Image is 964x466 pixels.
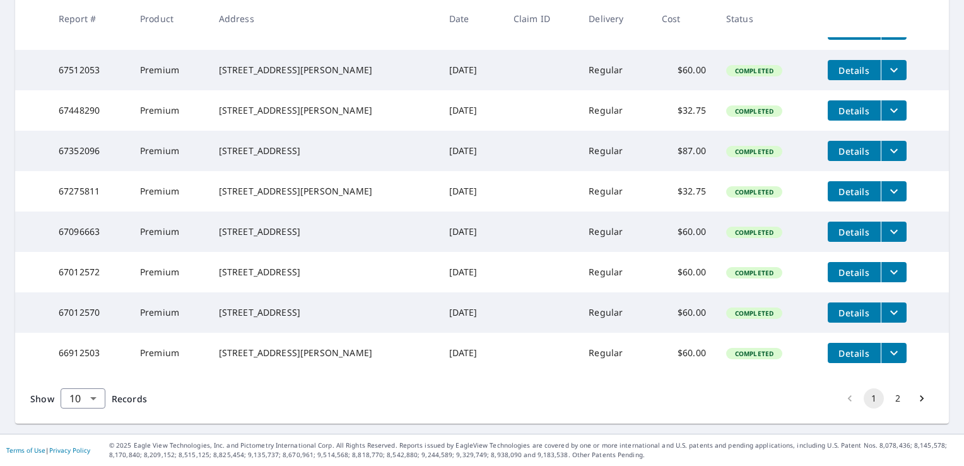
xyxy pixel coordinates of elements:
[835,226,873,238] span: Details
[219,225,429,238] div: [STREET_ADDRESS]
[49,252,130,292] td: 67012572
[727,66,781,75] span: Completed
[219,347,429,359] div: [STREET_ADDRESS][PERSON_NAME]
[49,171,130,212] td: 67275811
[579,171,652,212] td: Regular
[49,292,130,333] td: 67012570
[439,212,503,252] td: [DATE]
[579,50,652,90] td: Regular
[652,171,716,212] td: $32.75
[439,292,503,333] td: [DATE]
[49,90,130,131] td: 67448290
[652,90,716,131] td: $32.75
[881,141,907,161] button: filesDropdownBtn-67352096
[112,393,147,405] span: Records
[130,252,209,292] td: Premium
[439,171,503,212] td: [DATE]
[579,333,652,373] td: Regular
[109,441,958,460] p: © 2025 Eagle View Technologies, Inc. and Pictometry International Corp. All Rights Reserved. Repo...
[652,292,716,333] td: $60.00
[881,302,907,323] button: filesDropdownBtn-67012570
[130,333,209,373] td: Premium
[652,212,716,252] td: $60.00
[439,333,503,373] td: [DATE]
[579,131,652,171] td: Regular
[881,343,907,363] button: filesDropdownBtn-66912503
[828,222,881,242] button: detailsBtn-67096663
[727,107,781,116] span: Completed
[49,50,130,90] td: 67512053
[828,343,881,363] button: detailsBtn-66912503
[49,131,130,171] td: 67352096
[219,306,429,319] div: [STREET_ADDRESS]
[130,171,209,212] td: Premium
[835,64,873,76] span: Details
[6,446,90,454] p: |
[881,262,907,282] button: filesDropdownBtn-67012572
[864,388,884,409] button: page 1
[439,252,503,292] td: [DATE]
[49,333,130,373] td: 66912503
[912,388,932,409] button: Go to next page
[130,50,209,90] td: Premium
[61,388,105,409] div: Show 10 records
[828,60,881,80] button: detailsBtn-67512053
[219,145,429,157] div: [STREET_ADDRESS]
[881,100,907,121] button: filesDropdownBtn-67448290
[881,60,907,80] button: filesDropdownBtn-67512053
[727,349,781,358] span: Completed
[835,266,873,278] span: Details
[49,212,130,252] td: 67096663
[130,131,209,171] td: Premium
[30,393,54,405] span: Show
[130,212,209,252] td: Premium
[835,145,873,157] span: Details
[727,309,781,318] span: Completed
[652,252,716,292] td: $60.00
[579,292,652,333] td: Regular
[727,188,781,196] span: Completed
[881,222,907,242] button: filesDropdownBtn-67096663
[579,252,652,292] td: Regular
[61,381,105,416] div: 10
[219,266,429,278] div: [STREET_ADDRESS]
[828,100,881,121] button: detailsBtn-67448290
[881,181,907,201] button: filesDropdownBtn-67275811
[130,292,209,333] td: Premium
[439,90,503,131] td: [DATE]
[439,131,503,171] td: [DATE]
[828,181,881,201] button: detailsBtn-67275811
[219,64,429,76] div: [STREET_ADDRESS][PERSON_NAME]
[727,147,781,156] span: Completed
[835,186,873,198] span: Details
[888,388,908,409] button: Go to page 2
[219,104,429,117] div: [STREET_ADDRESS][PERSON_NAME]
[6,446,45,455] a: Terms of Use
[838,388,934,409] nav: pagination navigation
[835,105,873,117] span: Details
[835,347,873,359] span: Details
[828,302,881,323] button: detailsBtn-67012570
[49,446,90,455] a: Privacy Policy
[219,185,429,198] div: [STREET_ADDRESS][PERSON_NAME]
[828,262,881,282] button: detailsBtn-67012572
[652,333,716,373] td: $60.00
[130,90,209,131] td: Premium
[652,131,716,171] td: $87.00
[579,212,652,252] td: Regular
[835,307,873,319] span: Details
[828,141,881,161] button: detailsBtn-67352096
[579,90,652,131] td: Regular
[439,50,503,90] td: [DATE]
[727,268,781,277] span: Completed
[652,50,716,90] td: $60.00
[727,228,781,237] span: Completed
